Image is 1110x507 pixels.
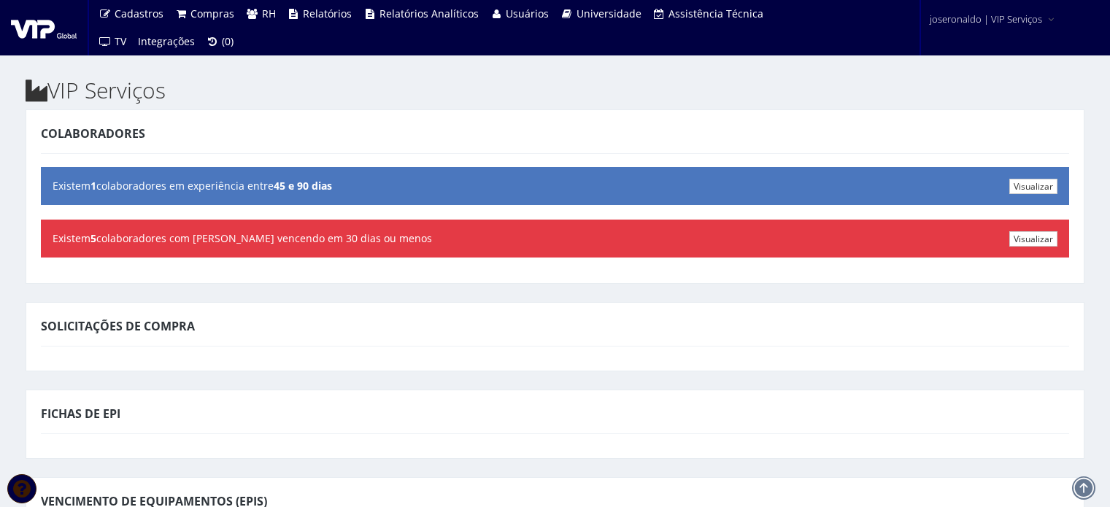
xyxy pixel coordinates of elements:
span: TV [115,34,126,48]
span: Usuários [506,7,549,20]
span: Colaboradores [41,125,145,142]
b: 5 [90,231,96,245]
a: (0) [201,28,240,55]
span: Relatórios [303,7,352,20]
span: RH [262,7,276,20]
span: Compras [190,7,234,20]
a: TV [93,28,132,55]
span: Cadastros [115,7,163,20]
span: joseronaldo | VIP Serviços [930,12,1042,26]
span: Solicitações de Compra [41,318,195,334]
a: Integrações [132,28,201,55]
a: Visualizar [1009,231,1057,247]
span: Universidade [577,7,641,20]
span: Assistência Técnica [668,7,763,20]
a: Visualizar [1009,179,1057,194]
span: Fichas de EPI [41,406,120,422]
span: (0) [222,34,234,48]
h2: VIP Serviços [26,78,1084,102]
b: 1 [90,179,96,193]
b: 45 e 90 dias [274,179,332,193]
span: Relatórios Analíticos [379,7,479,20]
div: Existem colaboradores em experiência entre [41,167,1069,205]
div: Existem colaboradores com [PERSON_NAME] vencendo em 30 dias ou menos [41,220,1069,258]
span: Integrações [138,34,195,48]
img: logo [11,17,77,39]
